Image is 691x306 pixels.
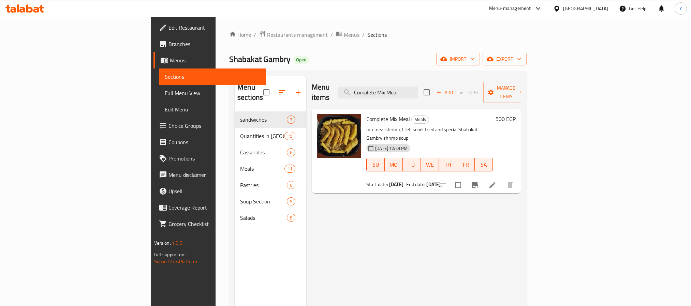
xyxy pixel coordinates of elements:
[235,177,306,193] div: Pastries6
[172,239,182,247] span: 1.0.0
[366,125,493,142] p: mix meal shrimp, fillet, sobet fried and special Shabakat Gambry shrimp soup
[434,87,456,98] button: Add
[293,57,309,63] span: Open
[168,40,261,48] span: Branches
[424,160,436,170] span: WE
[153,19,266,36] a: Edit Restaurant
[287,197,295,205] div: items
[317,114,361,158] img: Complete Mix Meal
[168,220,261,228] span: Grocery Checklist
[457,158,475,171] button: FR
[235,111,306,128] div: sandwiches3
[168,171,261,179] span: Menu disclaimer
[338,87,418,98] input: search
[287,215,295,221] span: 8
[483,82,529,103] button: Manage items
[240,116,287,124] span: sandwiches
[489,84,524,101] span: Manage items
[420,85,434,100] span: Select section
[287,116,295,124] div: items
[235,144,306,160] div: Casseroles6
[159,68,266,85] a: Sections
[165,73,261,81] span: Sections
[154,257,197,266] a: Support.OpsPlatform
[240,148,287,156] span: Casseroles
[367,31,387,39] span: Sections
[168,122,261,130] span: Choice Groups
[287,149,295,156] span: 6
[287,117,295,123] span: 3
[240,181,287,189] span: Pastries
[235,193,306,210] div: Soup Section5
[421,158,439,171] button: WE
[287,182,295,188] span: 6
[240,165,284,173] span: Meals
[259,30,328,39] a: Restaurants management
[477,160,490,170] span: SA
[488,181,497,189] a: Edit menu item
[168,138,261,146] span: Coupons
[168,154,261,163] span: Promotions
[284,165,295,173] div: items
[563,5,608,12] div: [GEOGRAPHIC_DATA]
[488,55,521,63] span: export
[240,214,287,222] span: Salads
[496,114,516,124] h6: 500 EGP
[240,132,284,140] span: Quantities in [GEOGRAPHIC_DATA]
[366,158,385,171] button: SU
[287,214,295,222] div: items
[451,178,465,192] span: Select to update
[153,52,266,68] a: Menus
[434,87,456,98] span: Add item
[153,183,266,199] a: Upsell
[406,180,425,189] span: End date:
[439,158,457,171] button: TH
[153,199,266,216] a: Coverage Report
[442,160,454,170] span: TH
[154,250,186,259] span: Get support on:
[312,82,329,103] h2: Menu items
[159,85,266,101] a: Full Menu View
[285,166,295,172] span: 11
[475,158,493,171] button: SA
[369,160,382,170] span: SU
[165,105,261,113] span: Edit Menu
[366,180,388,189] span: Start date:
[406,160,418,170] span: TU
[287,181,295,189] div: items
[235,109,306,229] nav: Menu sections
[235,210,306,226] div: Salads8
[385,158,403,171] button: MO
[293,56,309,64] div: Open
[154,239,171,247] span: Version:
[456,87,483,98] span: Select section first
[679,5,682,12] span: Y
[403,158,421,171] button: TU
[330,31,333,39] li: /
[460,160,472,170] span: FR
[502,177,518,193] button: delete
[285,133,295,139] span: 15
[411,116,429,124] div: Meals
[168,24,261,32] span: Edit Restaurant
[436,53,480,65] button: import
[436,89,454,96] span: Add
[159,101,266,118] a: Edit Menu
[483,53,527,65] button: export
[168,203,261,212] span: Coverage Report
[362,31,365,39] li: /
[235,160,306,177] div: Meals11
[489,4,531,13] div: Menu-management
[170,56,261,64] span: Menus
[240,197,287,205] span: Soup Section
[467,177,483,193] button: Branch-specific-item
[229,30,527,39] nav: breadcrumb
[168,187,261,195] span: Upsell
[267,31,328,39] span: Restaurants management
[344,31,359,39] span: Menus
[287,198,295,205] span: 5
[153,150,266,167] a: Promotions
[366,114,410,124] span: Complete Mix Meal
[336,30,359,39] a: Menus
